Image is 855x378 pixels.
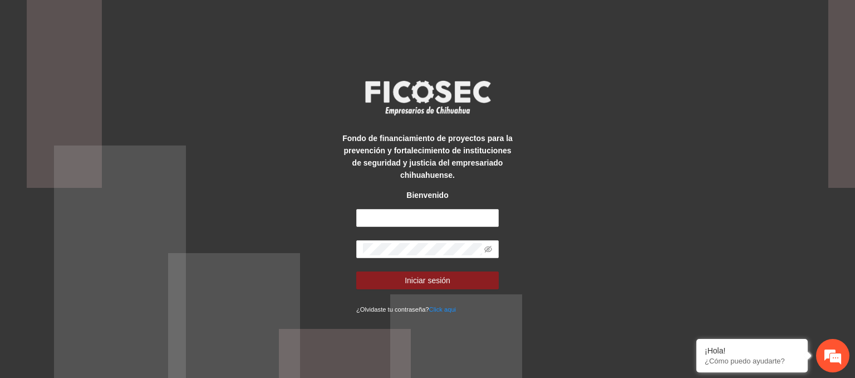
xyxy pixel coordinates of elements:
a: Click aqui [429,306,456,313]
span: eye-invisible [484,245,492,253]
button: Iniciar sesión [356,272,499,289]
strong: Fondo de financiamiento de proyectos para la prevención y fortalecimiento de instituciones de seg... [342,134,513,180]
strong: Bienvenido [406,191,448,200]
span: Iniciar sesión [405,274,450,287]
div: ¡Hola! [705,346,799,355]
img: logo [358,77,497,118]
small: ¿Olvidaste tu contraseña? [356,306,456,313]
p: ¿Cómo puedo ayudarte? [705,357,799,365]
